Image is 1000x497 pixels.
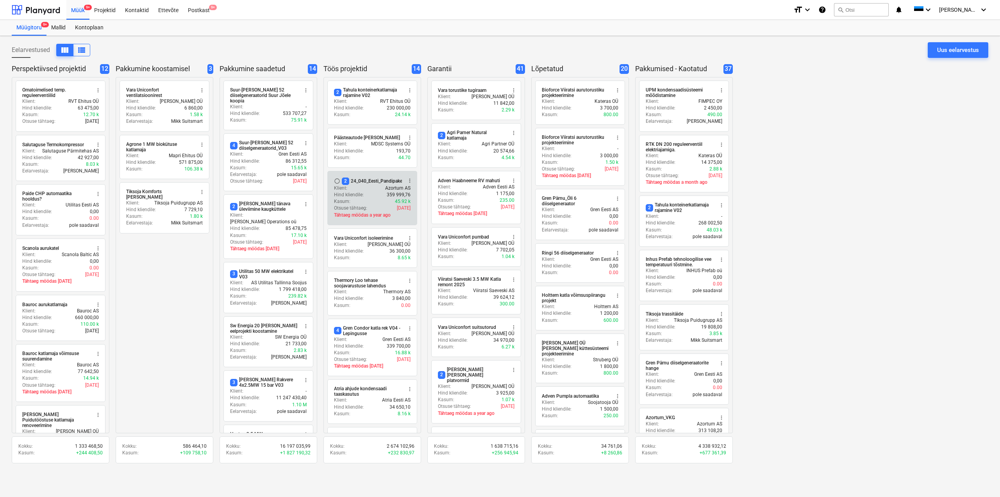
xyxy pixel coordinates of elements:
span: 20 [620,64,629,74]
span: more_vert [718,360,725,366]
a: Mallid [46,20,70,36]
span: [PERSON_NAME] [939,7,978,13]
p: Hind kliendile : [22,154,52,161]
p: 15.65 k [291,165,307,171]
span: 12 [100,64,109,74]
p: 8.03 k [86,161,99,168]
p: Kasum : [438,197,454,204]
p: Kasum : [126,166,143,172]
p: Hind kliendile : [22,208,52,215]
p: 268 002,50 [698,220,722,226]
p: 86 312,55 [286,158,307,165]
span: more_vert [614,135,621,141]
p: Hind kliendile : [22,258,52,265]
p: 45.92 k [395,198,411,205]
p: Utilitas Eesti AS [66,202,99,208]
span: more_vert [407,386,413,392]
span: more_vert [511,130,517,136]
p: Kasum : [230,232,246,239]
p: Kasum : [438,253,454,260]
p: 85 478,75 [286,225,307,232]
p: Eelarvestaja : [126,118,153,125]
span: more_vert [511,234,517,240]
button: Uus eelarvestus [928,42,988,58]
p: 1 175,00 [496,190,514,197]
p: 36 300,00 [389,248,411,255]
i: notifications [895,5,903,14]
span: more_vert [95,191,101,197]
p: Tähtaeg möödas [DATE] [542,172,618,179]
p: 0.00 [89,215,99,222]
span: 4 [230,142,237,149]
p: 2 450,00 [704,105,722,111]
div: Bioforce Viiratsi aurutorustiku projekteerimine [542,87,610,98]
p: 44.70 [398,154,411,161]
p: Hind kliendile : [542,105,571,111]
p: Hind kliendile : [542,213,571,220]
p: [DATE] [293,239,307,246]
p: Garantii [427,64,512,74]
p: - [721,213,722,220]
p: Klient : [126,153,139,159]
span: more_vert [511,367,517,373]
div: Tiksoja Komforts [PERSON_NAME] [126,189,194,200]
p: [PERSON_NAME] [63,168,99,174]
p: [DATE] [709,172,722,179]
p: 12.70 k [83,111,99,118]
p: - [305,104,307,110]
p: Hind kliendile : [230,110,260,117]
p: Klient : [230,151,243,158]
span: more_vert [718,257,725,263]
p: Pakkumine saadetud [220,64,305,74]
p: Klient : [438,141,451,147]
span: Kuva veergudena [60,45,70,55]
p: 193,70 [396,148,411,154]
div: Gren Pärnu_Õli 6 diiselgeneraator [542,196,610,206]
span: more_vert [511,324,517,330]
p: Klient : [646,98,659,105]
p: Hind kliendile : [542,263,571,269]
p: Klient : [22,98,36,105]
p: pole saadaval [589,227,618,233]
p: [DATE] [605,166,618,172]
span: 9+ [41,22,49,27]
div: Päästeautode [PERSON_NAME] [334,135,400,141]
p: 42 927,00 [78,154,99,161]
a: Kontoplaan [70,20,108,36]
p: Klient : [22,202,36,208]
p: 8.65 k [398,255,411,261]
span: 41 [516,64,525,74]
p: Hind kliendile : [438,247,468,253]
span: more_vert [303,201,309,207]
p: Eelarvestaja : [22,222,49,229]
p: 0.00 [609,220,618,226]
a: Müügitoru9+ [12,20,46,36]
p: 571 875,00 [179,159,203,166]
p: Hind kliendile : [542,153,571,159]
div: Ringi 56 diiselgeneraator [542,250,594,256]
p: Kasum : [22,161,39,168]
div: RTK DN 200 reguleerventiil elektriajamiga. [646,142,714,153]
p: RVT Ehitus OÜ [68,98,99,105]
p: Tähtaeg möödas a year ago [334,212,411,219]
span: 2 [342,178,349,185]
p: [PERSON_NAME] Operations oü [230,219,296,225]
p: Eelarvestaja : [646,118,673,125]
span: more_vert [614,393,621,399]
span: more_vert [199,142,205,148]
span: 3 [207,64,213,74]
span: more_vert [95,412,101,418]
p: Kasum : [230,165,246,171]
p: [DATE] [85,118,99,125]
p: Otsuse tähtaeg : [646,172,679,179]
p: 0,00 [90,258,99,265]
div: Tahula konteinerkatlamaja rajamine V02 [646,202,714,213]
p: Töös projektid [323,64,409,74]
i: keyboard_arrow_down [803,5,812,14]
p: 359 999,76 [387,192,411,198]
span: 2 [230,203,237,210]
span: Märgi tehtuks [334,178,340,184]
p: Lõpetatud [531,64,616,74]
p: Hind kliendile : [22,105,52,111]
